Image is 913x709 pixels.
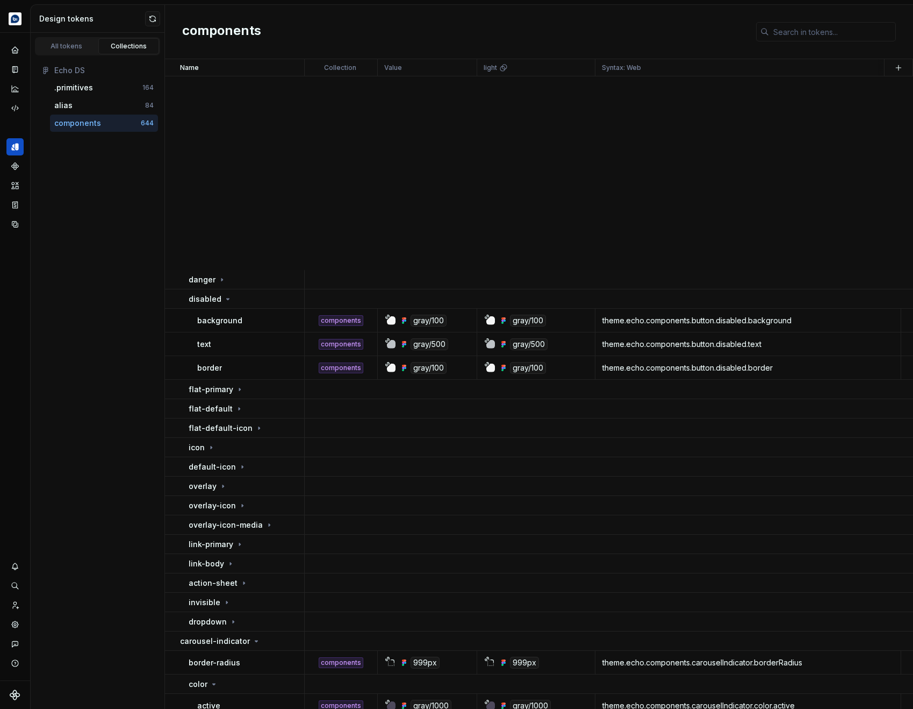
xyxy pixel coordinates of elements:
[189,578,238,589] p: action-sheet
[6,635,24,653] button: Contact support
[189,558,224,569] p: link-body
[6,61,24,78] a: Documentation
[596,363,900,373] div: theme.echo.components.button.disabled.border
[197,339,211,350] p: text
[6,216,24,233] a: Data sources
[6,558,24,575] button: Notifications
[6,577,24,594] button: Search ⌘K
[189,500,236,511] p: overlay-icon
[596,315,900,326] div: theme.echo.components.button.disabled.background
[180,636,250,647] p: carousel-indicator
[189,294,221,304] p: disabled
[596,657,900,668] div: theme.echo.components.carouselIndicator.borderRadius
[6,177,24,194] a: Assets
[411,362,447,374] div: gray/100
[189,597,220,608] p: invisible
[9,12,21,25] img: d177ba8e-e3fd-4a4c-acd4-2f63079db987.png
[189,539,233,550] p: link-primary
[180,63,199,72] p: Name
[54,118,101,129] div: components
[102,42,156,51] div: Collections
[189,403,233,414] p: flat-default
[596,339,900,350] div: theme.echo.components.button.disabled.text
[6,597,24,614] a: Invite team
[319,657,363,668] div: components
[54,65,154,76] div: Echo DS
[6,158,24,175] a: Components
[50,97,158,114] button: alias84
[769,22,896,41] input: Search in tokens...
[324,63,356,72] p: Collection
[6,138,24,155] a: Design tokens
[6,100,24,117] a: Code automation
[189,384,233,395] p: flat-primary
[10,690,20,700] svg: Supernova Logo
[189,442,205,453] p: icon
[50,115,158,132] button: components644
[411,657,440,669] div: 999px
[197,315,242,326] p: background
[197,363,222,373] p: border
[40,42,94,51] div: All tokens
[189,616,227,627] p: dropdown
[189,462,236,472] p: default-icon
[6,80,24,97] a: Analytics
[411,338,448,350] div: gray/500
[411,315,447,327] div: gray/100
[54,100,73,111] div: alias
[510,362,546,374] div: gray/100
[384,63,402,72] p: Value
[319,363,363,373] div: components
[189,520,263,530] p: overlay-icon-media
[319,315,363,326] div: components
[39,13,145,24] div: Design tokens
[142,83,154,92] div: 164
[510,338,548,350] div: gray/500
[6,41,24,59] a: Home
[319,339,363,350] div: components
[145,101,154,110] div: 84
[510,315,546,327] div: gray/100
[189,274,215,285] p: danger
[54,82,93,93] div: .primitives
[189,657,240,668] p: border-radius
[510,657,539,669] div: 999px
[182,22,261,41] h2: components
[141,119,154,127] div: 644
[6,616,24,633] a: Settings
[189,481,217,492] p: overlay
[189,679,207,690] p: color
[484,63,497,72] p: light
[602,63,641,72] p: Syntax: Web
[189,423,253,434] p: flat-default-icon
[50,79,158,96] button: .primitives164
[6,196,24,214] a: Storybook stories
